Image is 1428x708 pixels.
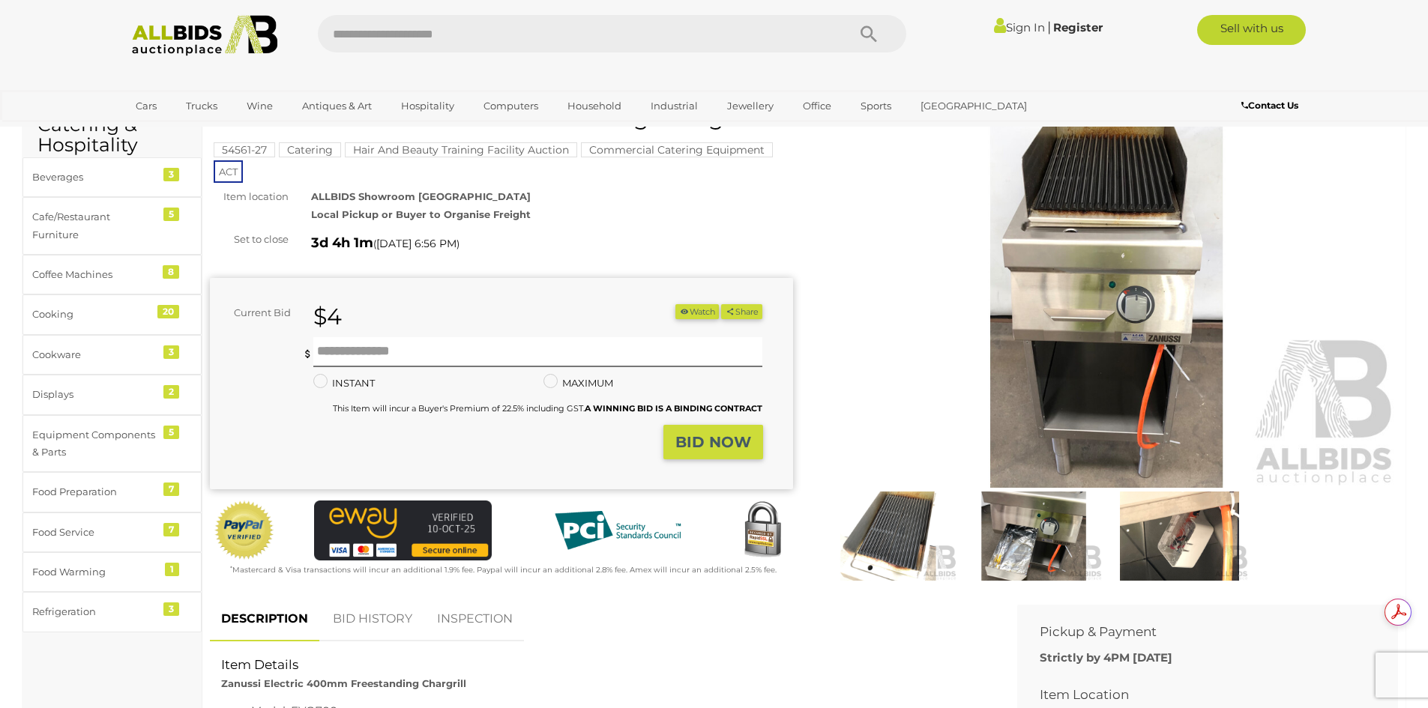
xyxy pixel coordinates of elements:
[22,552,202,592] a: Food Warming 1
[373,237,460,249] span: ( )
[22,512,202,552] a: Food Service 7
[1040,650,1172,665] b: Strictly by 4PM [DATE]
[543,500,693,560] img: PCI DSS compliant
[333,403,762,414] small: This Item will incur a Buyer's Premium of 22.5% including GST.
[22,294,202,334] a: Cooking 20
[32,603,156,620] div: Refrigeration
[279,144,341,156] a: Catering
[214,142,275,157] mark: 54561-27
[663,425,763,460] button: BID NOW
[199,188,300,205] div: Item location
[1110,491,1248,581] img: Zanussi Electric 400mm Freestanding Chargrill
[345,144,577,156] a: Hair And Beauty Training Facility Auction
[376,237,457,250] span: [DATE] 6:56 PM
[124,15,286,56] img: Allbids.com.au
[717,94,783,118] a: Jewellery
[558,94,631,118] a: Household
[675,433,751,451] strong: BID NOW
[292,94,382,118] a: Antiques & Art
[314,500,492,560] img: eWAY Payment Gateway
[22,335,202,375] a: Cookware 3
[214,144,275,156] a: 54561-27
[581,142,773,157] mark: Commercial Catering Equipment
[32,483,156,500] div: Food Preparation
[230,565,777,575] small: Mastercard & Visa transactions will incur an additional 1.9% fee. Paypal will incur an additional...
[1241,100,1298,111] b: Contact Us
[32,208,156,243] div: Cafe/Restaurant Furniture
[163,482,179,496] div: 7
[237,94,283,118] a: Wine
[32,386,156,403] div: Displays
[126,94,166,118] a: Cars
[22,197,202,255] a: Cafe/Restaurant Furniture 5
[221,658,983,672] h2: Item Details
[279,142,341,157] mark: Catering
[32,266,156,283] div: Coffee Machines
[32,306,156,323] div: Cooking
[585,403,762,414] b: A WINNING BID IS A BINDING CONTRACT
[199,231,300,248] div: Set to close
[22,255,202,294] a: Coffee Machines 8
[851,94,901,118] a: Sports
[675,304,719,320] li: Watch this item
[1197,15,1306,45] a: Sell with us
[965,491,1103,581] img: Zanussi Electric 400mm Freestanding Chargrill
[217,105,789,130] h1: Zanussi Electric 400mm Freestanding Chargrill
[543,375,613,392] label: MAXIMUM
[32,426,156,462] div: Equipment Components & Parts
[32,169,156,186] div: Beverages
[163,385,179,399] div: 2
[221,677,466,689] strong: Zanussi Electric 400mm Freestanding Chargrill
[793,94,841,118] a: Office
[163,345,179,359] div: 3
[675,304,719,320] button: Watch
[37,115,187,156] h2: Catering & Hospitality
[214,160,243,183] span: ACT
[22,375,202,414] a: Displays 2
[1040,625,1353,639] h2: Pickup & Payment
[165,563,179,576] div: 1
[313,303,342,330] strong: $4
[816,112,1399,488] img: Zanussi Electric 400mm Freestanding Chargrill
[311,235,373,251] strong: 3d 4h 1m
[32,563,156,581] div: Food Warming
[311,190,531,202] strong: ALLBIDS Showroom [GEOGRAPHIC_DATA]
[163,602,179,616] div: 3
[311,208,531,220] strong: Local Pickup or Buyer to Organise Freight
[163,426,179,439] div: 5
[176,94,227,118] a: Trucks
[911,94,1037,118] a: [GEOGRAPHIC_DATA]
[163,265,179,279] div: 8
[322,597,424,641] a: BID HISTORY
[1053,20,1103,34] a: Register
[313,375,375,392] label: INSTANT
[581,144,773,156] a: Commercial Catering Equipment
[214,500,275,560] img: Official PayPal Seal
[1047,19,1051,35] span: |
[157,305,179,318] div: 20
[22,472,202,512] a: Food Preparation 7
[345,142,577,157] mark: Hair And Beauty Training Facility Auction
[732,500,792,560] img: Secured by Rapid SSL
[32,524,156,541] div: Food Service
[391,94,464,118] a: Hospitality
[641,94,708,118] a: Industrial
[721,304,762,320] button: Share
[163,208,179,221] div: 5
[210,304,302,321] div: Current Bid
[22,415,202,473] a: Equipment Components & Parts 5
[819,491,957,581] img: Zanussi Electric 400mm Freestanding Chargrill
[22,592,202,632] a: Refrigeration 3
[32,346,156,363] div: Cookware
[163,523,179,536] div: 7
[163,168,179,181] div: 3
[831,15,906,52] button: Search
[1241,97,1302,114] a: Contact Us
[426,597,524,641] a: INSPECTION
[1040,688,1353,702] h2: Item Location
[22,157,202,197] a: Beverages 3
[474,94,548,118] a: Computers
[994,20,1045,34] a: Sign In
[210,597,319,641] a: DESCRIPTION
